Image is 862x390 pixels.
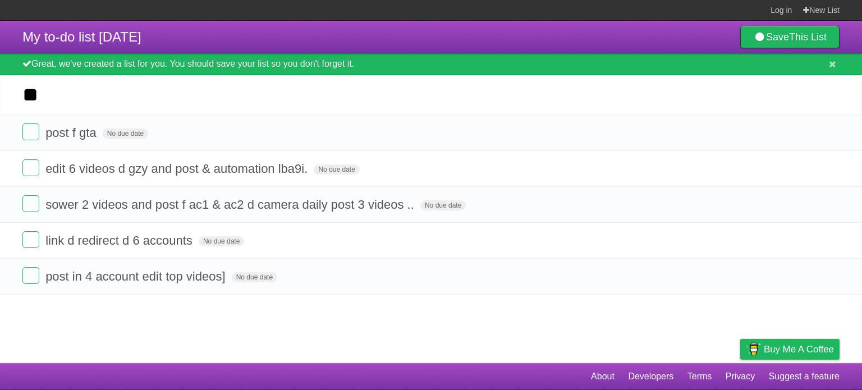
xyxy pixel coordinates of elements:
[769,366,840,387] a: Suggest a feature
[45,233,195,247] span: link d redirect d 6 accounts
[628,366,673,387] a: Developers
[22,159,39,176] label: Done
[45,198,417,212] span: sower 2 videos and post f ac1 & ac2 d camera daily post 3 videos ..
[740,26,840,48] a: SaveThis List
[22,195,39,212] label: Done
[232,272,277,282] span: No due date
[45,162,310,176] span: edit 6 videos d gzy and post & automation lba9i.
[764,339,834,359] span: Buy me a coffee
[45,126,99,140] span: post f gta
[22,267,39,284] label: Done
[746,339,761,359] img: Buy me a coffee
[314,164,359,175] span: No due date
[22,123,39,140] label: Done
[591,366,615,387] a: About
[103,129,148,139] span: No due date
[22,231,39,248] label: Done
[740,339,840,360] a: Buy me a coffee
[420,200,466,210] span: No due date
[789,31,827,43] b: This List
[726,366,755,387] a: Privacy
[22,29,141,44] span: My to-do list [DATE]
[45,269,228,283] span: post in 4 account edit top videos]
[687,366,712,387] a: Terms
[199,236,244,246] span: No due date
